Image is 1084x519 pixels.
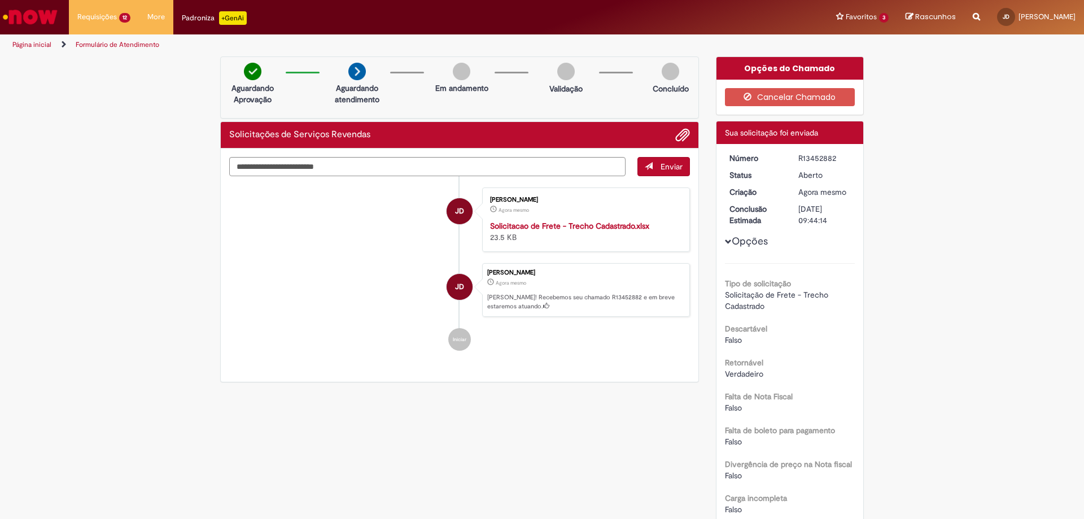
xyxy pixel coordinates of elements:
[725,324,767,334] b: Descartável
[798,203,851,226] div: [DATE] 09:44:14
[225,82,280,105] p: Aguardando Aprovação
[725,290,831,311] span: Solicitação de Frete - Trecho Cadastrado
[725,391,793,402] b: Falta de Nota Fiscal
[77,11,117,23] span: Requisições
[455,273,464,300] span: JD
[662,63,679,80] img: img-circle-grey.png
[798,187,846,197] span: Agora mesmo
[725,335,742,345] span: Falso
[725,504,742,514] span: Falso
[798,152,851,164] div: R13452882
[637,157,690,176] button: Enviar
[725,403,742,413] span: Falso
[846,11,877,23] span: Favoritos
[435,82,488,94] p: Em andamento
[487,293,684,311] p: [PERSON_NAME]! Recebemos seu chamado R13452882 e em breve estaremos atuando.
[906,12,956,23] a: Rascunhos
[653,83,689,94] p: Concluído
[725,278,791,289] b: Tipo de solicitação
[721,203,790,226] dt: Conclusão Estimada
[675,128,690,142] button: Adicionar anexos
[915,11,956,22] span: Rascunhos
[182,11,247,25] div: Padroniza
[725,459,852,469] b: Divergência de preço na Nota fiscal
[725,128,818,138] span: Sua solicitação foi enviada
[721,152,790,164] dt: Número
[229,130,370,140] h2: Solicitações de Serviços Revendas Histórico de tíquete
[455,198,464,225] span: JD
[453,63,470,80] img: img-circle-grey.png
[1,6,59,28] img: ServiceNow
[487,269,684,276] div: [PERSON_NAME]
[447,198,473,224] div: Jessica Duarte
[798,187,846,197] time: 27/08/2025 14:44:10
[725,369,763,379] span: Verdadeiro
[725,437,742,447] span: Falso
[119,13,130,23] span: 12
[348,63,366,80] img: arrow-next.png
[8,34,714,55] ul: Trilhas de página
[490,197,678,203] div: [PERSON_NAME]
[499,207,529,213] span: Agora mesmo
[716,57,864,80] div: Opções do Chamado
[557,63,575,80] img: img-circle-grey.png
[879,13,889,23] span: 3
[229,263,690,317] li: Jessica Duarte
[661,162,683,172] span: Enviar
[1003,13,1009,20] span: JD
[496,280,526,286] time: 27/08/2025 14:44:10
[496,280,526,286] span: Agora mesmo
[244,63,261,80] img: check-circle-green.png
[229,157,626,176] textarea: Digite sua mensagem aqui...
[725,425,835,435] b: Falta de boleto para pagamento
[490,220,678,243] div: 23.5 KB
[12,40,51,49] a: Página inicial
[721,186,790,198] dt: Criação
[725,470,742,481] span: Falso
[76,40,159,49] a: Formulário de Atendimento
[490,221,649,231] a: Solicitacao de Frete - Trecho Cadastrado.xlsx
[447,274,473,300] div: Jessica Duarte
[330,82,384,105] p: Aguardando atendimento
[1019,12,1076,21] span: [PERSON_NAME]
[147,11,165,23] span: More
[499,207,529,213] time: 27/08/2025 14:43:56
[798,169,851,181] div: Aberto
[798,186,851,198] div: 27/08/2025 14:44:10
[219,11,247,25] p: +GenAi
[725,357,763,368] b: Retornável
[229,176,690,363] ul: Histórico de tíquete
[721,169,790,181] dt: Status
[725,493,787,503] b: Carga incompleta
[549,83,583,94] p: Validação
[725,88,855,106] button: Cancelar Chamado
